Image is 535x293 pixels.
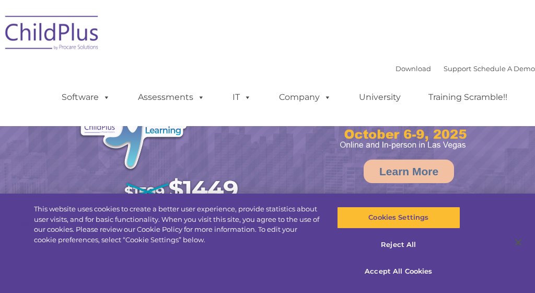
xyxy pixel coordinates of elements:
a: Download [396,64,431,73]
a: IT [222,87,262,108]
a: University [348,87,411,108]
button: Accept All Cookies [337,261,460,283]
a: Company [269,87,342,108]
a: Software [51,87,121,108]
a: Schedule A Demo [473,64,535,73]
button: Reject All [337,234,460,256]
div: This website uses cookies to create a better user experience, provide statistics about user visit... [34,204,321,245]
a: Assessments [127,87,215,108]
font: | [396,64,535,73]
a: Support [444,64,471,73]
button: Close [507,231,530,254]
a: Training Scramble!! [418,87,518,108]
a: Learn More [364,160,454,183]
button: Cookies Settings [337,207,460,229]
